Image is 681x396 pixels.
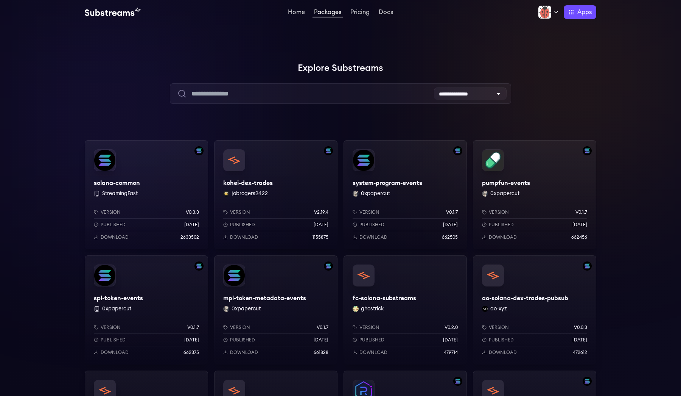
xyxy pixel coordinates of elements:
[85,61,596,76] h1: Explore Substreams
[230,324,250,330] p: Version
[101,324,121,330] p: Version
[359,324,379,330] p: Version
[359,337,384,343] p: Published
[314,209,328,215] p: v2.19.4
[214,140,337,249] a: Filter by solana networkkohei-dex-tradeskohei-dex-tradesjobrogers2422 jobrogers2422Versionv2.19.4...
[361,305,384,313] button: ghostrick
[101,349,129,355] p: Download
[85,8,141,17] img: Substream's logo
[443,337,458,343] p: [DATE]
[538,5,552,19] img: Profile
[361,190,390,197] button: 0xpapercut
[230,234,258,240] p: Download
[232,305,261,313] button: 0xpapercut
[443,222,458,228] p: [DATE]
[187,324,199,330] p: v0.1.7
[214,255,337,365] a: Filter by solana networkmpl-token-metadata-eventsmpl-token-metadata-events0xpapercut 0xpapercutVe...
[444,349,458,355] p: 479714
[446,209,458,215] p: v0.1.7
[473,255,596,365] a: Filter by solana networkao-solana-dex-trades-pubsubao-solana-dex-trades-pubsubao-xyz ao-xyzVersio...
[314,337,328,343] p: [DATE]
[314,349,328,355] p: 661828
[101,222,126,228] p: Published
[184,222,199,228] p: [DATE]
[442,234,458,240] p: 662505
[359,209,379,215] p: Version
[101,234,129,240] p: Download
[572,337,587,343] p: [DATE]
[490,305,507,313] button: ao-xyz
[101,209,121,215] p: Version
[344,255,467,365] a: fc-solana-substreamsfc-solana-substreamsghostrick ghostrickVersionv0.2.0Published[DATE]Download47...
[349,9,371,17] a: Pricing
[230,209,250,215] p: Version
[230,337,255,343] p: Published
[574,324,587,330] p: v0.0.3
[489,349,517,355] p: Download
[230,349,258,355] p: Download
[180,234,199,240] p: 2633502
[85,255,208,365] a: Filter by solana networkspl-token-eventsspl-token-events 0xpapercutVersionv0.1.7Published[DATE]Do...
[317,324,328,330] p: v0.1.7
[377,9,395,17] a: Docs
[572,222,587,228] p: [DATE]
[313,9,343,17] a: Packages
[359,222,384,228] p: Published
[489,324,509,330] p: Version
[489,234,517,240] p: Download
[583,261,592,271] img: Filter by solana network
[359,349,387,355] p: Download
[583,146,592,155] img: Filter by solana network
[453,377,462,386] img: Filter by solana network
[102,305,131,313] button: 0xpapercut
[186,209,199,215] p: v0.3.3
[184,337,199,343] p: [DATE]
[489,222,514,228] p: Published
[490,190,519,197] button: 0xpapercut
[359,234,387,240] p: Download
[194,146,204,155] img: Filter by solana network
[489,209,509,215] p: Version
[85,140,208,249] a: Filter by solana networksolana-commonsolana-common StreamingFastVersionv0.3.3Published[DATE]Downl...
[445,324,458,330] p: v0.2.0
[573,349,587,355] p: 472612
[489,337,514,343] p: Published
[324,146,333,155] img: Filter by solana network
[102,190,138,197] button: StreamingFast
[101,337,126,343] p: Published
[577,8,592,17] span: Apps
[473,140,596,249] a: Filter by solana networkpumpfun-eventspumpfun-events0xpapercut 0xpapercutVersionv0.1.7Published[D...
[571,234,587,240] p: 662456
[453,146,462,155] img: Filter by solana network
[230,222,255,228] p: Published
[286,9,306,17] a: Home
[324,261,333,271] img: Filter by solana network
[313,234,328,240] p: 1155875
[583,377,592,386] img: Filter by solana network
[183,349,199,355] p: 662375
[344,140,467,249] a: Filter by solana networksystem-program-eventssystem-program-events0xpapercut 0xpapercutVersionv0....
[314,222,328,228] p: [DATE]
[575,209,587,215] p: v0.1.7
[194,261,204,271] img: Filter by solana network
[232,190,268,197] button: jobrogers2422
